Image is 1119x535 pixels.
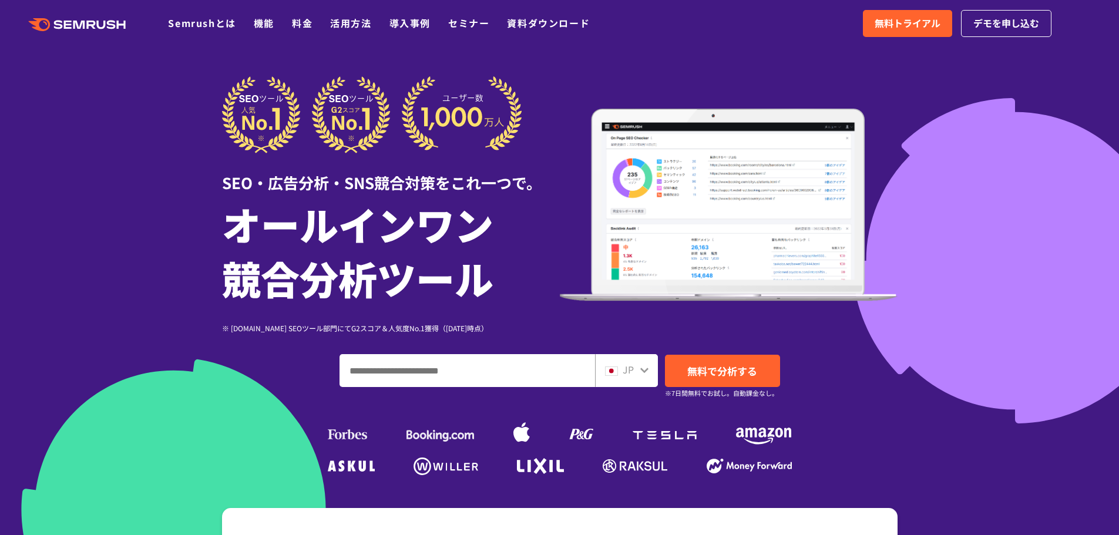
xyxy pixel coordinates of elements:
a: 無料トライアル [863,10,952,37]
a: 料金 [292,16,312,30]
a: 無料で分析する [665,355,780,387]
h1: オールインワン 競合分析ツール [222,197,560,305]
div: SEO・広告分析・SNS競合対策をこれ一つで。 [222,153,560,194]
a: Semrushとは [168,16,236,30]
input: ドメイン、キーワードまたはURLを入力してください [340,355,594,386]
div: ※ [DOMAIN_NAME] SEOツール部門にてG2スコア＆人気度No.1獲得（[DATE]時点） [222,322,560,334]
a: 活用方法 [330,16,371,30]
a: 資料ダウンロード [507,16,590,30]
small: ※7日間無料でお試し。自動課金なし。 [665,388,778,399]
a: セミナー [448,16,489,30]
span: 無料で分析する [687,364,757,378]
a: 導入事例 [389,16,431,30]
span: 無料トライアル [875,16,940,31]
span: デモを申し込む [973,16,1039,31]
span: JP [623,362,634,376]
a: デモを申し込む [961,10,1051,37]
a: 機能 [254,16,274,30]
